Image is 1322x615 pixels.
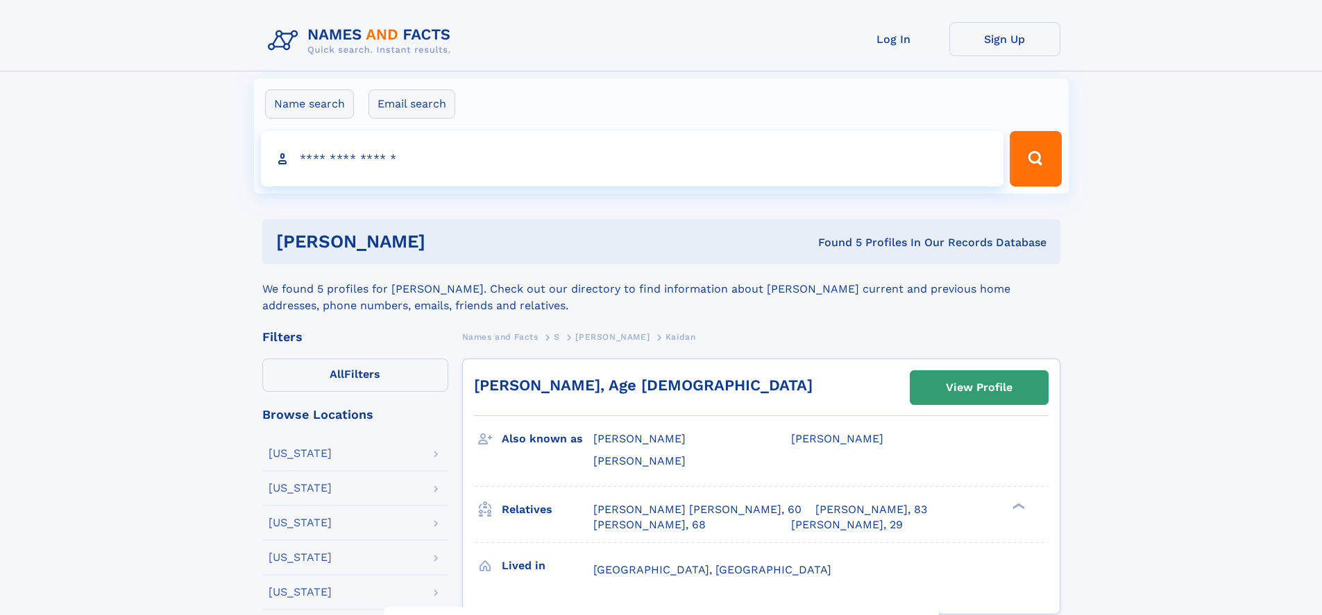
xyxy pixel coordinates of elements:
span: [PERSON_NAME] [575,332,650,342]
a: [PERSON_NAME], 68 [593,517,706,532]
a: [PERSON_NAME], 83 [815,502,927,517]
div: [US_STATE] [269,448,332,459]
a: Log In [838,22,949,56]
div: View Profile [946,372,1012,404]
span: S [554,332,560,342]
div: Browse Locations [262,408,448,421]
a: [PERSON_NAME] [PERSON_NAME], 60 [593,502,802,517]
span: Kaidan [666,332,696,342]
span: [GEOGRAPHIC_DATA], [GEOGRAPHIC_DATA] [593,563,831,576]
a: [PERSON_NAME], 29 [791,517,903,532]
div: [US_STATE] [269,483,332,494]
img: Logo Names and Facts [262,22,462,60]
h3: Relatives [502,498,593,521]
h3: Also known as [502,427,593,451]
h3: Lived in [502,554,593,578]
a: S [554,328,560,345]
div: [US_STATE] [269,517,332,528]
span: [PERSON_NAME] [791,432,883,445]
label: Filters [262,358,448,392]
a: Names and Facts [462,328,539,345]
a: Sign Up [949,22,1060,56]
h1: [PERSON_NAME] [276,233,622,250]
div: Filters [262,331,448,343]
div: ❯ [1009,501,1026,510]
label: Name search [265,89,354,119]
div: [US_STATE] [269,587,332,598]
a: [PERSON_NAME] [575,328,650,345]
span: [PERSON_NAME] [593,454,686,467]
a: [PERSON_NAME], Age [DEMOGRAPHIC_DATA] [474,376,813,394]
button: Search Button [1010,131,1061,187]
div: We found 5 profiles for [PERSON_NAME]. Check out our directory to find information about [PERSON_... [262,264,1060,314]
input: search input [261,131,1004,187]
a: View Profile [910,371,1048,404]
span: [PERSON_NAME] [593,432,686,445]
div: [US_STATE] [269,552,332,563]
label: Email search [368,89,455,119]
span: All [330,367,344,381]
div: Found 5 Profiles In Our Records Database [622,235,1046,250]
